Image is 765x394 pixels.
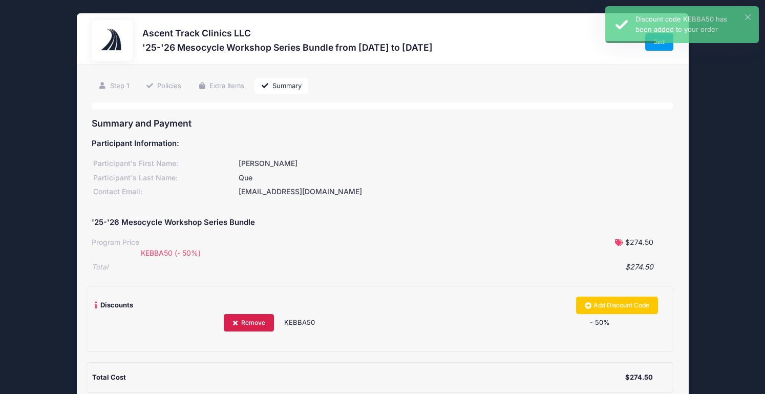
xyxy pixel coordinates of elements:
h3: '25-'26 Mesocycle Workshop Series Bundle from [DATE] to [DATE] [142,42,433,53]
h5: Participant Information: [92,139,674,149]
a: Remove [224,314,274,331]
div: [EMAIL_ADDRESS][DOMAIN_NAME] [237,186,673,197]
div: Que [237,173,673,183]
a: Extra Items [191,78,251,95]
div: $274.50 [108,262,654,273]
div: $274.50 [625,372,653,383]
div: Contact Email: [92,186,237,197]
div: - 50% [471,318,615,328]
div: KEBBA50 [279,318,471,328]
div: Participant's Last Name: [92,173,237,183]
div: KEBBA50 (- 50%) [136,248,432,259]
div: [PERSON_NAME] [237,158,673,169]
div: Total Cost [92,372,626,383]
div: Participant's First Name: [92,158,237,169]
a: Policies [139,78,188,95]
h3: Summary and Payment [92,118,674,129]
h3: Ascent Track Clinics LLC [142,28,433,38]
div: Program Price [92,237,139,248]
button: × [745,14,751,20]
div: Discount code KEBBA50 has been added to your order [635,14,751,34]
a: Step 1 [92,78,136,95]
span: $274.50 [625,238,653,246]
div: Total [92,262,108,273]
span: Discounts [92,301,133,309]
a: Add Discount Code [576,297,658,314]
h5: '25-'26 Mesocycle Workshop Series Bundle [92,218,255,227]
a: Summary [254,78,309,95]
